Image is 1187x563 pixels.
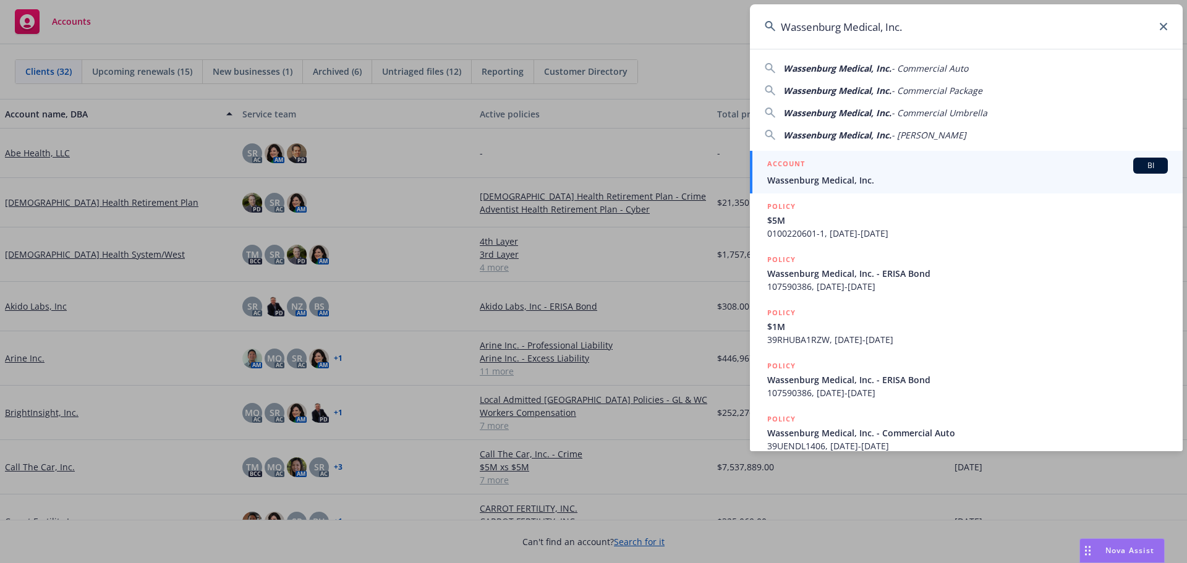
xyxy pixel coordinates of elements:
[891,85,982,96] span: - Commercial Package
[1138,160,1163,171] span: BI
[767,439,1168,452] span: 39UENDL1406, [DATE]-[DATE]
[750,4,1183,49] input: Search...
[750,353,1183,406] a: POLICYWassenburg Medical, Inc. - ERISA Bond107590386, [DATE]-[DATE]
[750,193,1183,247] a: POLICY$5M0100220601-1, [DATE]-[DATE]
[891,107,987,119] span: - Commercial Umbrella
[767,333,1168,346] span: 39RHUBA1RZW, [DATE]-[DATE]
[767,360,796,372] h5: POLICY
[891,129,966,141] span: - [PERSON_NAME]
[767,227,1168,240] span: 0100220601-1, [DATE]-[DATE]
[767,267,1168,280] span: Wassenburg Medical, Inc. - ERISA Bond
[1080,539,1096,562] div: Drag to move
[750,406,1183,459] a: POLICYWassenburg Medical, Inc. - Commercial Auto39UENDL1406, [DATE]-[DATE]
[767,413,796,425] h5: POLICY
[767,426,1168,439] span: Wassenburg Medical, Inc. - Commercial Auto
[767,174,1168,187] span: Wassenburg Medical, Inc.
[767,253,796,266] h5: POLICY
[767,214,1168,227] span: $5M
[1105,545,1154,556] span: Nova Assist
[1079,538,1165,563] button: Nova Assist
[767,158,805,172] h5: ACCOUNT
[767,386,1168,399] span: 107590386, [DATE]-[DATE]
[767,373,1168,386] span: Wassenburg Medical, Inc. - ERISA Bond
[750,151,1183,193] a: ACCOUNTBIWassenburg Medical, Inc.
[783,129,891,141] span: Wassenburg Medical, Inc.
[783,85,891,96] span: Wassenburg Medical, Inc.
[783,62,891,74] span: Wassenburg Medical, Inc.
[767,320,1168,333] span: $1M
[750,300,1183,353] a: POLICY$1M39RHUBA1RZW, [DATE]-[DATE]
[750,247,1183,300] a: POLICYWassenburg Medical, Inc. - ERISA Bond107590386, [DATE]-[DATE]
[891,62,968,74] span: - Commercial Auto
[767,200,796,213] h5: POLICY
[783,107,891,119] span: Wassenburg Medical, Inc.
[767,280,1168,293] span: 107590386, [DATE]-[DATE]
[767,307,796,319] h5: POLICY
